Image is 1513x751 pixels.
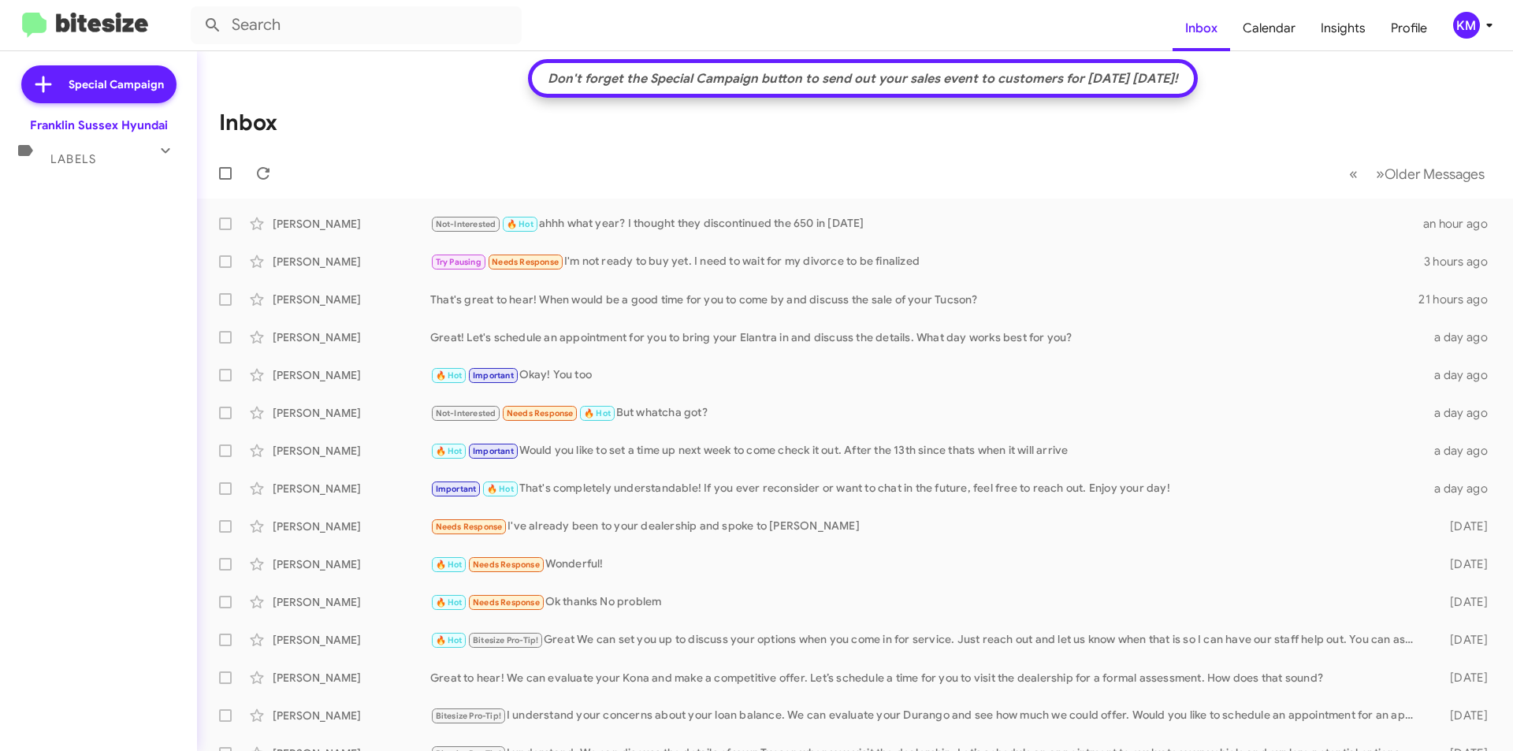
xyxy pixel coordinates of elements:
[1424,254,1500,270] div: 3 hours ago
[273,670,430,686] div: [PERSON_NAME]
[273,329,430,345] div: [PERSON_NAME]
[1418,292,1500,307] div: 21 hours ago
[273,254,430,270] div: [PERSON_NAME]
[436,257,481,267] span: Try Pausing
[430,593,1425,612] div: Ok thanks No problem
[540,71,1186,87] div: Don't forget the Special Campaign button to send out your sales event to customers for [DATE] [DA...
[1366,158,1494,190] button: Next
[430,670,1425,686] div: Great to hear! We can evaluate your Kona and make a competitive offer. Let’s schedule a time for ...
[430,707,1425,725] div: I understand your concerns about your loan balance. We can evaluate your Durango and see how much...
[436,560,463,570] span: 🔥 Hot
[1425,405,1500,421] div: a day ago
[1425,329,1500,345] div: a day ago
[473,560,540,570] span: Needs Response
[487,484,514,494] span: 🔥 Hot
[1349,164,1358,184] span: «
[473,597,540,608] span: Needs Response
[473,370,514,381] span: Important
[1423,216,1500,232] div: an hour ago
[273,292,430,307] div: [PERSON_NAME]
[273,519,430,534] div: [PERSON_NAME]
[30,117,168,133] div: Franklin Sussex Hyundai
[430,253,1424,271] div: I'm not ready to buy yet. I need to wait for my divorce to be finalized
[273,367,430,383] div: [PERSON_NAME]
[436,446,463,456] span: 🔥 Hot
[21,65,177,103] a: Special Campaign
[436,711,501,721] span: Bitesize Pro-Tip!
[273,216,430,232] div: [PERSON_NAME]
[1425,594,1500,610] div: [DATE]
[430,631,1425,649] div: Great We can set you up to discuss your options when you come in for service. Just reach out and ...
[1425,708,1500,723] div: [DATE]
[1173,6,1230,51] a: Inbox
[1453,12,1480,39] div: KM
[1425,443,1500,459] div: a day ago
[430,442,1425,460] div: Would you like to set a time up next week to come check it out. After the 13th since thats when i...
[473,635,538,645] span: Bitesize Pro-Tip!
[436,597,463,608] span: 🔥 Hot
[436,484,477,494] span: Important
[1440,12,1496,39] button: KM
[1425,367,1500,383] div: a day ago
[1230,6,1308,51] a: Calendar
[273,481,430,496] div: [PERSON_NAME]
[1376,164,1385,184] span: »
[273,594,430,610] div: [PERSON_NAME]
[191,6,522,44] input: Search
[273,443,430,459] div: [PERSON_NAME]
[219,110,277,136] h1: Inbox
[1425,670,1500,686] div: [DATE]
[492,257,559,267] span: Needs Response
[430,556,1425,574] div: Wonderful!
[436,370,463,381] span: 🔥 Hot
[69,76,164,92] span: Special Campaign
[584,408,611,418] span: 🔥 Hot
[1340,158,1367,190] button: Previous
[1340,158,1494,190] nav: Page navigation example
[436,219,496,229] span: Not-Interested
[273,632,430,648] div: [PERSON_NAME]
[430,366,1425,385] div: Okay! You too
[473,446,514,456] span: Important
[1425,519,1500,534] div: [DATE]
[273,708,430,723] div: [PERSON_NAME]
[507,408,574,418] span: Needs Response
[1425,481,1500,496] div: a day ago
[507,219,533,229] span: 🔥 Hot
[273,405,430,421] div: [PERSON_NAME]
[1425,632,1500,648] div: [DATE]
[436,408,496,418] span: Not-Interested
[430,480,1425,498] div: That's completely understandable! If you ever reconsider or want to chat in the future, feel free...
[1308,6,1378,51] a: Insights
[273,556,430,572] div: [PERSON_NAME]
[430,215,1423,233] div: ahhh what year? I thought they discontinued the 650 in [DATE]
[50,152,96,166] span: Labels
[430,518,1425,536] div: I've already been to your dealership and spoke to [PERSON_NAME]
[1378,6,1440,51] a: Profile
[430,329,1425,345] div: Great! Let's schedule an appointment for you to bring your Elantra in and discuss the details. Wh...
[430,404,1425,422] div: But whatcha got?
[436,635,463,645] span: 🔥 Hot
[430,292,1418,307] div: That's great to hear! When would be a good time for you to come by and discuss the sale of your T...
[436,522,503,532] span: Needs Response
[1425,556,1500,572] div: [DATE]
[1385,165,1485,183] span: Older Messages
